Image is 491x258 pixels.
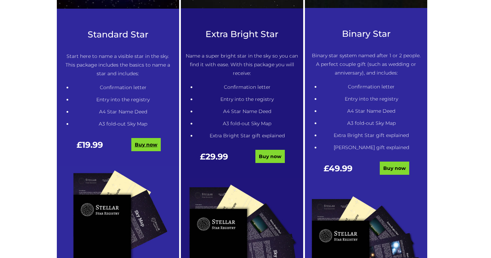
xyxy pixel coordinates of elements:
li: Entry into the registry [320,95,422,103]
li: [PERSON_NAME] gift explained [320,143,422,152]
li: A4 Star Name Deed [196,107,298,116]
li: Entry into the registry [196,95,298,104]
li: A4 Star Name Deed [72,108,174,116]
li: Confirmation letter [72,83,174,92]
li: Extra Bright Star gift explained [320,131,422,140]
h3: Binary Star [310,29,422,39]
div: £ [310,164,366,180]
li: Entry into the registry [72,95,174,104]
a: Buy now [380,162,409,175]
a: Buy now [255,150,285,163]
li: A3 fold-out Sky Map [320,119,422,128]
li: A3 fold-out Sky Map [72,120,174,128]
div: £ [62,140,118,156]
div: £ [186,152,242,168]
li: Confirmation letter [320,83,422,91]
li: Confirmation letter [196,83,298,92]
p: Start here to name a visible star in the sky. This package includes the basics to name a star and... [62,52,174,78]
span: 19.99 [82,140,103,150]
a: Buy now [131,138,161,151]
p: Name a super bright star in the sky so you can find it with ease. With this package you will rece... [186,52,298,78]
p: Binary star system named after 1 or 2 people. A perfect couple gift (such as wedding or anniversa... [310,51,422,77]
span: 29.99 [205,152,228,162]
li: A4 Star Name Deed [320,107,422,115]
h3: Standard Star [62,29,174,40]
span: 49.99 [329,163,352,173]
h3: Extra Bright Star [186,29,298,39]
li: A3 fold-out Sky Map [196,119,298,128]
li: Extra Bright Star gift explained [196,131,298,140]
